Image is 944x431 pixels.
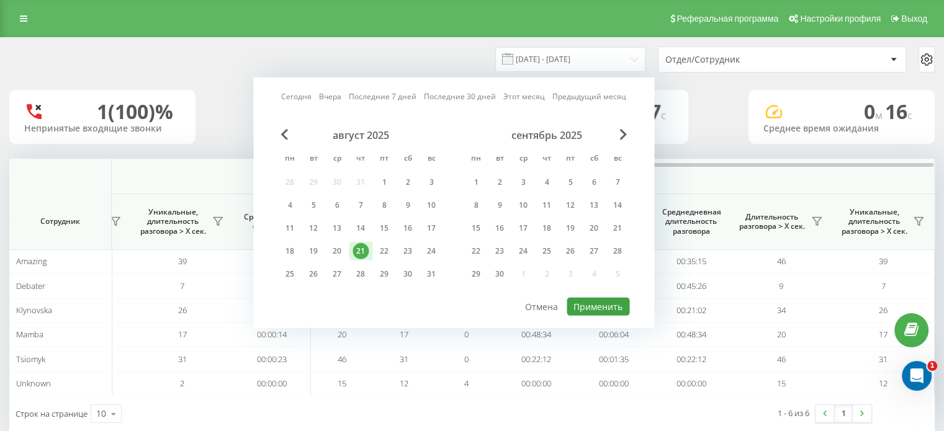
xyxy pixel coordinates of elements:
span: 7 [180,280,184,291]
div: Непринятые входящие звонки [24,123,181,134]
div: чт 25 сент. 2025 г. [535,242,559,260]
abbr: суббота [398,150,417,169]
abbr: воскресенье [422,150,441,169]
span: 20 [777,329,786,340]
abbr: четверг [537,150,556,169]
div: 7 [353,197,369,213]
div: сб 23 авг. 2025 г. [396,242,420,260]
div: вс 10 авг. 2025 г. [420,196,443,215]
a: Последние 30 дней [424,91,496,102]
iframe: Intercom live chat [902,361,932,391]
div: ср 13 авг. 2025 г. [325,219,349,238]
div: 20 [329,243,345,259]
span: Уникальные, длительность разговора > Х сек. [137,207,209,236]
div: 12 [562,197,578,213]
div: 17 [515,220,531,236]
div: 22 [376,243,392,259]
td: 00:35:15 [652,249,730,273]
div: 5 [562,174,578,190]
span: 0 [464,329,469,340]
div: 28 [609,243,626,259]
div: сб 13 сент. 2025 г. [582,196,606,215]
span: 9 [779,280,783,291]
div: ср 10 сент. 2025 г. [511,196,535,215]
td: 00:00:23 [233,347,311,371]
div: 15 [468,220,484,236]
div: вт 2 сент. 2025 г. [488,173,511,192]
div: пн 11 авг. 2025 г. [278,219,302,238]
span: 12 [879,378,888,389]
div: вт 23 сент. 2025 г. [488,242,511,260]
div: ср 20 авг. 2025 г. [325,242,349,260]
td: 00:21:02 [652,298,730,322]
abbr: пятница [561,150,580,169]
a: Предыдущий месяц [552,91,626,102]
div: 17 [423,220,439,236]
div: сб 9 авг. 2025 г. [396,196,420,215]
div: пт 19 сент. 2025 г. [559,219,582,238]
div: вт 9 сент. 2025 г. [488,196,511,215]
div: 24 [423,243,439,259]
div: ср 6 авг. 2025 г. [325,196,349,215]
td: 00:00:15 [233,273,311,298]
div: 30 [400,266,416,282]
span: 17 [400,329,408,340]
div: пн 22 сент. 2025 г. [464,242,488,260]
span: 20 [338,329,346,340]
div: 25 [282,266,298,282]
div: пн 8 сент. 2025 г. [464,196,488,215]
div: 16 [492,220,508,236]
span: 4 [464,378,469,389]
div: пт 8 авг. 2025 г. [372,196,396,215]
span: 26 [879,304,888,316]
td: 00:01:35 [575,347,652,371]
div: Среднее время ожидания [763,123,920,134]
span: Previous Month [281,129,288,140]
div: вс 17 авг. 2025 г. [420,219,443,238]
div: пт 29 авг. 2025 г. [372,265,396,283]
div: 26 [305,266,321,282]
span: 1 [927,361,937,371]
div: чт 21 авг. 2025 г. [349,242,372,260]
div: 3 [423,174,439,190]
div: пн 1 сент. 2025 г. [464,173,488,192]
div: сб 6 сент. 2025 г. [582,173,606,192]
td: 00:22:12 [652,347,730,371]
span: 39 [178,255,187,267]
div: 5 [305,197,321,213]
div: 12 [305,220,321,236]
span: Сотрудник [20,216,101,226]
abbr: понедельник [281,150,299,169]
div: 13 [586,197,602,213]
div: пт 22 авг. 2025 г. [372,242,396,260]
div: вс 31 авг. 2025 г. [420,265,443,283]
span: 31 [879,353,888,365]
td: 00:48:34 [497,322,575,347]
div: 1 [376,174,392,190]
span: 17 [879,329,888,340]
div: 19 [305,243,321,259]
button: Отмена [518,298,565,316]
span: Настройки профиля [800,14,881,24]
abbr: среда [328,150,346,169]
td: 00:00:00 [497,371,575,396]
abbr: четверг [351,150,370,169]
div: вт 30 сент. 2025 г. [488,265,511,283]
span: Реферальная программа [677,14,778,24]
div: 8 [468,197,484,213]
div: 27 [329,266,345,282]
div: 11 [539,197,555,213]
div: 3 [515,174,531,190]
td: 00:45:26 [652,273,730,298]
div: чт 14 авг. 2025 г. [349,219,372,238]
span: 15 [777,378,786,389]
div: 25 [539,243,555,259]
div: 16 [400,220,416,236]
div: 29 [376,266,392,282]
span: Klynovska [16,304,52,316]
div: сб 30 авг. 2025 г. [396,265,420,283]
div: 23 [400,243,416,259]
div: пн 25 авг. 2025 г. [278,265,302,283]
div: вт 26 авг. 2025 г. [302,265,325,283]
span: 0 [864,98,885,125]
